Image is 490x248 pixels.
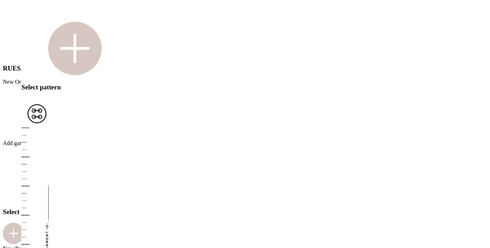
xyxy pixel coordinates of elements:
[21,83,347,91] h3: Select pattern
[456,216,487,247] iframe: Front Chat
[3,64,487,72] h3: RUESA
[3,223,24,244] img: Garment type
[3,208,487,216] h3: Select pattern
[3,79,29,85] span: New Order
[3,140,35,146] span: Add garments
